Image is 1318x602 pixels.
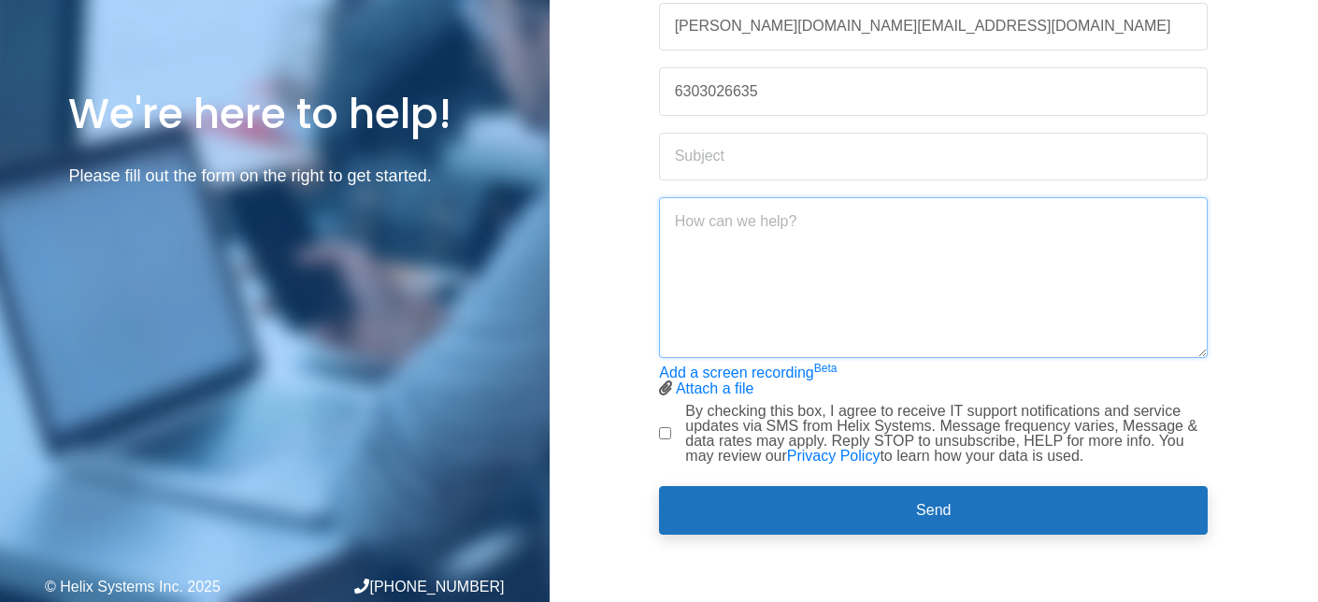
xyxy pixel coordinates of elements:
[275,579,505,595] div: [PHONE_NUMBER]
[659,486,1208,535] button: Send
[659,133,1208,181] input: Subject
[676,380,754,396] a: Attach a file
[814,362,838,375] sup: Beta
[685,404,1208,464] label: By checking this box, I agree to receive IT support notifications and service updates via SMS fro...
[68,87,480,140] h1: We're here to help!
[659,365,837,380] a: Add a screen recordingBeta
[659,3,1208,51] input: Work Email
[68,163,480,190] p: Please fill out the form on the right to get started.
[45,580,275,595] div: © Helix Systems Inc. 2025
[659,67,1208,116] input: Phone Number
[787,448,881,464] a: Privacy Policy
